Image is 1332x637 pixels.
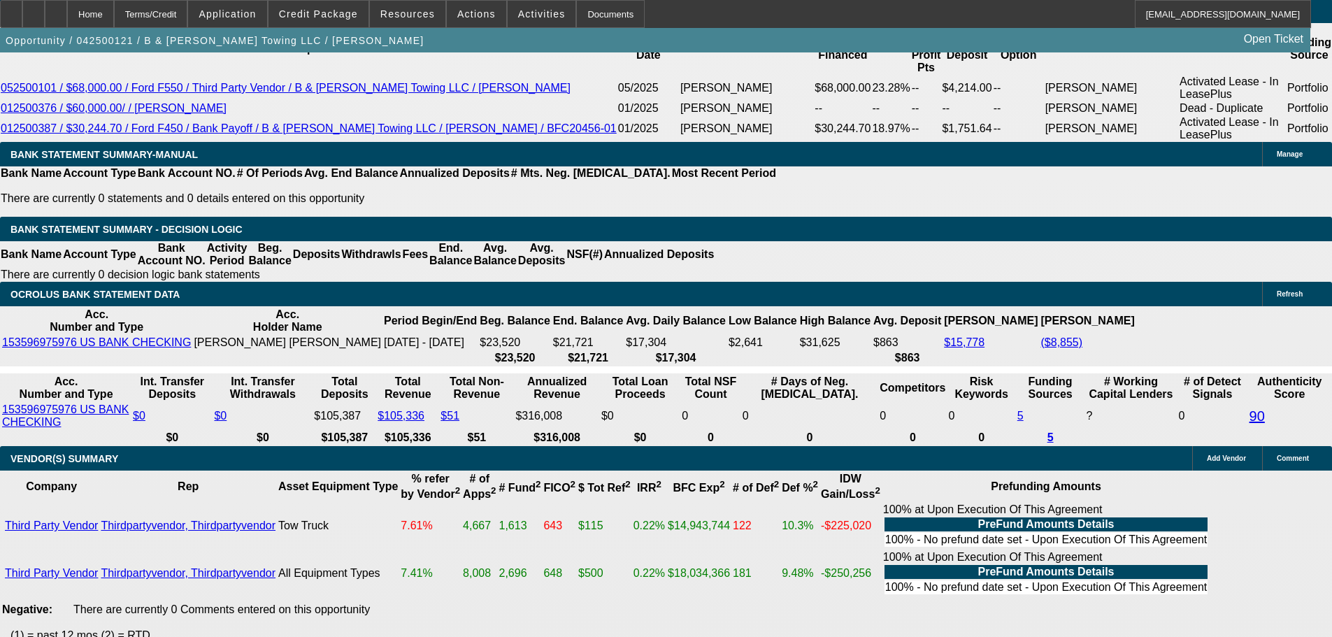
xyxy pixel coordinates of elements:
[799,308,871,334] th: High Balance
[978,518,1115,530] b: PreFund Amounts Details
[947,403,1015,429] td: 0
[883,551,1209,596] div: 100% at Upon Execution Of This Agreement
[491,485,496,496] sup: 2
[1017,375,1084,401] th: Funding Sources
[1086,410,1092,422] span: Refresh to pull Number of Working Capital Lenders
[578,550,631,596] td: $500
[799,336,871,350] td: $31,625
[680,115,814,142] td: [PERSON_NAME]
[1047,431,1054,443] a: 5
[399,166,510,180] th: Annualized Deposits
[1249,408,1265,424] a: 90
[462,503,496,549] td: 4,667
[278,503,399,549] td: Tow Truck
[303,166,399,180] th: Avg. End Balance
[601,403,680,429] td: $0
[601,431,680,445] th: $0
[268,1,368,27] button: Credit Package
[206,241,248,268] th: Activity Period
[1177,375,1247,401] th: # of Detect Signals
[781,550,819,596] td: 9.48%
[978,566,1115,578] b: PreFund Amounts Details
[991,480,1101,492] b: Prefunding Amounts
[536,479,540,489] sup: 2
[1045,101,1179,115] td: [PERSON_NAME]
[193,308,382,334] th: Acc. Holder Name
[473,241,517,268] th: Avg. Balance
[947,431,1015,445] th: 0
[2,403,129,428] a: 153596975976 US BANK CHECKING
[193,336,382,350] td: [PERSON_NAME] [PERSON_NAME]
[133,410,145,422] a: $0
[6,35,424,46] span: Opportunity / 042500121 / B & [PERSON_NAME] Towing LLC / [PERSON_NAME]
[341,241,401,268] th: Withdrawls
[911,101,942,115] td: --
[137,241,206,268] th: Bank Account NO.
[1,375,131,401] th: Acc. Number and Type
[10,289,180,300] span: OCROLUS BANK STATEMENT DATA
[873,308,942,334] th: Avg. Deposit
[278,550,399,596] td: All Equipment Types
[667,550,731,596] td: $18,034,366
[681,403,740,429] td: 0
[814,101,871,115] td: --
[479,308,550,334] th: Beg. Balance
[479,336,550,350] td: $23,520
[993,75,1045,101] td: --
[873,336,942,350] td: $863
[814,115,871,142] td: $30,244.70
[941,101,992,115] td: --
[62,241,137,268] th: Account Type
[633,503,666,549] td: 0.22%
[510,166,671,180] th: # Mts. Neg. [MEDICAL_DATA].
[871,101,910,115] td: --
[440,375,513,401] th: Total Non-Revenue
[543,503,576,549] td: 643
[813,479,818,489] sup: 2
[656,479,661,489] sup: 2
[911,75,942,101] td: --
[774,479,779,489] sup: 2
[733,482,779,494] b: # of Def
[947,375,1015,401] th: Risk Keywords
[400,503,461,549] td: 7.61%
[499,503,542,549] td: 1,613
[728,336,798,350] td: $2,641
[2,336,191,348] a: 153596975976 US BANK CHECKING
[1287,75,1332,101] td: Portfolio
[673,482,725,494] b: BFC Exp
[1179,75,1287,101] td: Activated Lease - In LeasePlus
[543,482,575,494] b: FICO
[879,375,946,401] th: Competitors
[732,550,780,596] td: 181
[1017,410,1024,422] a: 5
[1,308,192,334] th: Acc. Number and Type
[941,115,992,142] td: $1,751.64
[571,479,575,489] sup: 2
[463,473,496,500] b: # of Apps
[2,603,52,615] b: Negative:
[1045,75,1179,101] td: [PERSON_NAME]
[1179,101,1287,115] td: Dead - Duplicate
[1277,290,1303,298] span: Refresh
[515,410,599,422] div: $316,008
[499,550,542,596] td: 2,696
[742,431,878,445] th: 0
[370,1,445,27] button: Resources
[1,192,776,205] p: There are currently 0 statements and 0 details entered on this opportunity
[441,410,459,422] a: $51
[625,351,726,365] th: $17,304
[681,375,740,401] th: Sum of the Total NSF Count and Total Overdraft Fee Count from Ocrolus
[941,75,992,101] td: $4,214.00
[447,1,506,27] button: Actions
[820,550,881,596] td: -$250,256
[617,75,680,101] td: 05/2025
[732,503,780,549] td: 122
[132,431,212,445] th: $0
[993,101,1045,115] td: --
[1277,150,1303,158] span: Manage
[188,1,266,27] button: Application
[820,503,881,549] td: -$225,020
[383,336,478,350] td: [DATE] - [DATE]
[944,336,984,348] a: $15,778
